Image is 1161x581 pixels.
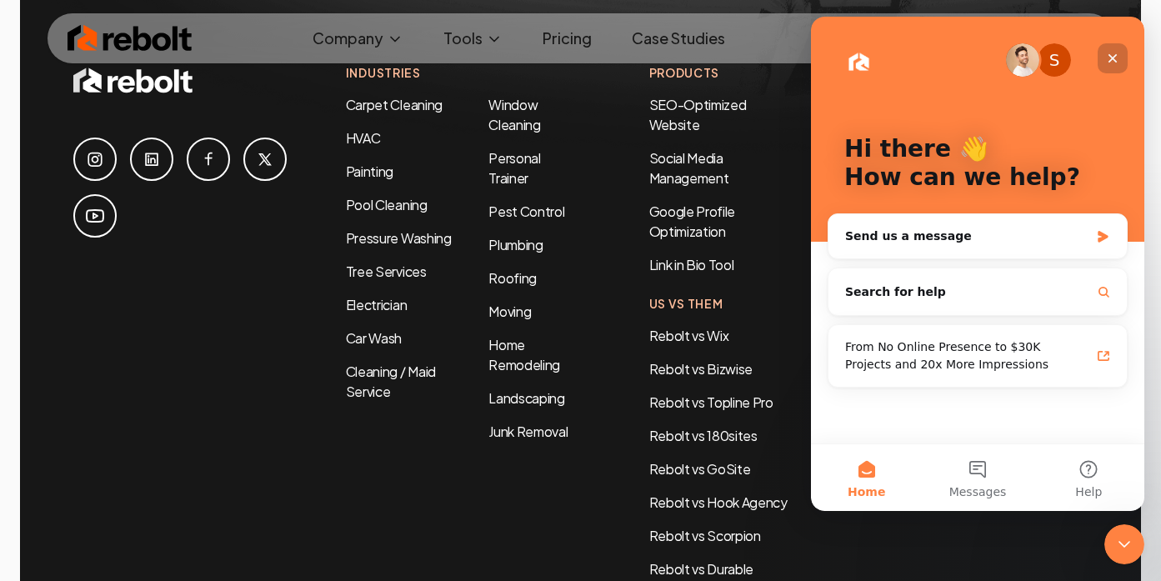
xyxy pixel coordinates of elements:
[299,22,417,55] button: Company
[649,560,754,578] a: Rebolt vs Durable
[1104,524,1144,564] iframe: Intercom live chat
[649,393,773,411] a: Rebolt vs Topline Pro
[488,236,543,253] a: Plumbing
[649,327,729,344] a: Rebolt vs Wix
[649,96,747,133] a: SEO-Optimized Website
[346,163,393,180] a: Painting
[346,229,452,247] a: Pressure Washing
[649,256,734,273] a: Link in Bio Tool
[346,96,443,113] a: Carpet Cleaning
[529,22,605,55] a: Pricing
[346,64,583,82] h4: Industries
[488,149,540,187] a: Personal Trainer
[649,295,792,313] h4: Us Vs Them
[649,527,761,544] a: Rebolt vs Scorpion
[346,129,381,147] a: HVAC
[346,329,402,347] a: Car Wash
[649,427,758,444] a: Rebolt vs 180sites
[346,263,427,280] a: Tree Services
[488,423,568,440] a: Junk Removal
[649,493,788,511] a: Rebolt vs Hook Agency
[649,360,753,378] a: Rebolt vs Bizwise
[488,269,537,287] a: Roofing
[346,363,436,400] a: Cleaning / Maid Service
[488,303,531,320] a: Moving
[488,389,564,407] a: Landscaping
[811,17,1144,511] iframe: Intercom live chat
[618,22,738,55] a: Case Studies
[649,64,792,82] h4: Products
[649,203,736,240] a: Google Profile Optimization
[488,203,564,220] a: Pest Control
[346,296,407,313] a: Electrician
[68,22,193,55] img: Rebolt Logo
[430,22,516,55] button: Tools
[488,96,540,133] a: Window Cleaning
[649,460,751,478] a: Rebolt vs GoSite
[346,196,428,213] a: Pool Cleaning
[649,149,729,187] a: Social Media Management
[488,336,560,373] a: Home Remodeling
